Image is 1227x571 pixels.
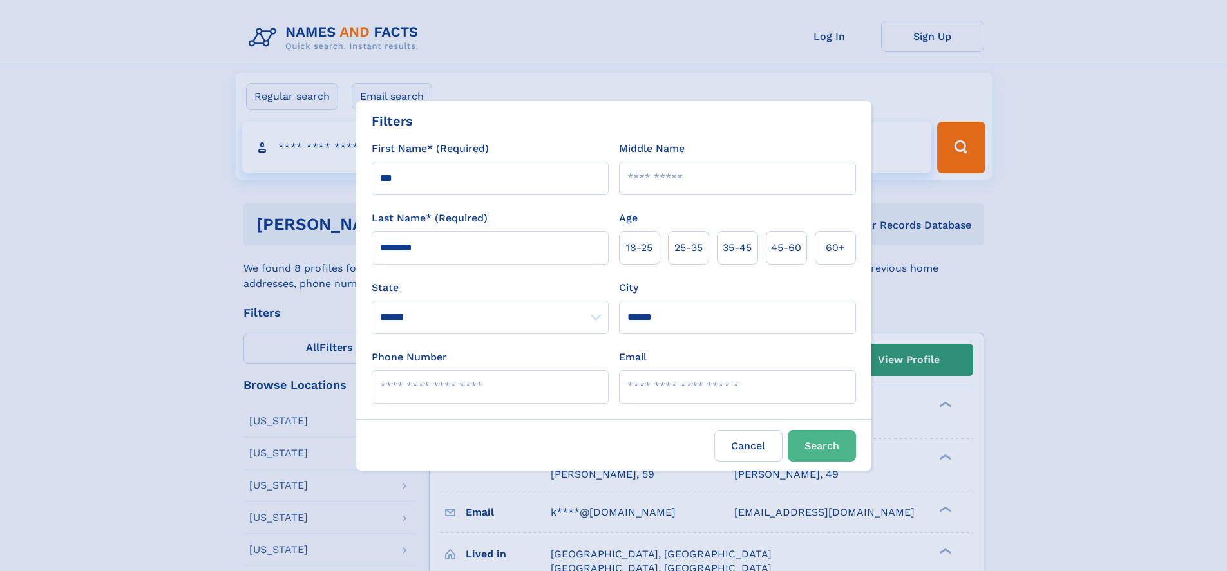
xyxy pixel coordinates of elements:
[372,111,413,131] div: Filters
[674,240,703,256] span: 25‑35
[372,141,489,156] label: First Name* (Required)
[626,240,652,256] span: 18‑25
[619,141,685,156] label: Middle Name
[372,280,609,295] label: State
[788,430,856,462] button: Search
[619,280,638,295] label: City
[771,240,801,256] span: 45‑60
[714,430,783,462] label: Cancel
[826,240,845,256] span: 60+
[372,350,447,365] label: Phone Number
[619,350,647,365] label: Email
[619,211,638,226] label: Age
[372,211,488,226] label: Last Name* (Required)
[723,240,752,256] span: 35‑45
